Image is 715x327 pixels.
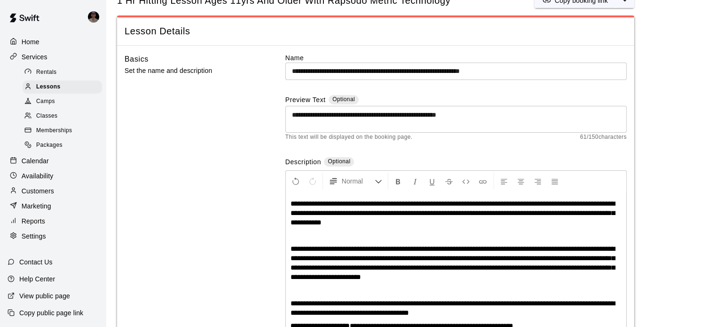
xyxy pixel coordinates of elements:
p: Help Center [19,274,55,284]
div: Camps [23,95,102,108]
p: Reports [22,216,45,226]
a: Calendar [8,154,98,168]
a: Availability [8,169,98,183]
a: Classes [23,109,106,124]
p: Settings [22,231,46,241]
a: Reports [8,214,98,228]
div: Packages [23,139,102,152]
a: Camps [23,95,106,109]
span: This text will be displayed on the booking page. [285,133,413,142]
a: Memberships [23,124,106,138]
span: Optional [332,96,355,103]
a: Lessons [23,80,106,94]
div: Rentals [23,66,102,79]
p: Set the name and description [125,65,255,77]
p: Copy public page link [19,308,83,318]
p: Availability [22,171,54,181]
div: Lessons [23,80,102,94]
p: Marketing [22,201,51,211]
a: Marketing [8,199,98,213]
button: Undo [288,173,304,190]
div: Memberships [23,124,102,137]
span: Memberships [36,126,72,136]
label: Name [285,53,627,63]
a: Home [8,35,98,49]
button: Center Align [513,173,529,190]
h6: Basics [125,53,149,65]
a: Settings [8,229,98,243]
span: Normal [342,176,375,186]
span: Camps [36,97,55,106]
label: Preview Text [285,95,326,106]
p: Contact Us [19,257,53,267]
a: Customers [8,184,98,198]
span: Packages [36,141,63,150]
label: Description [285,157,321,168]
span: 61 / 150 characters [580,133,627,142]
p: View public page [19,291,70,301]
button: Right Align [530,173,546,190]
button: Format Strikethrough [441,173,457,190]
button: Formatting Options [325,173,386,190]
button: Justify Align [547,173,563,190]
img: Allen Quinney [88,11,99,23]
button: Format Underline [424,173,440,190]
p: Services [22,52,47,62]
div: Classes [23,110,102,123]
button: Redo [305,173,321,190]
p: Customers [22,186,54,196]
span: Classes [36,112,57,121]
a: Services [8,50,98,64]
span: Optional [328,158,350,165]
a: Packages [23,138,106,153]
span: Rentals [36,68,57,77]
p: Home [22,37,39,47]
p: Calendar [22,156,49,166]
span: Lessons [36,82,61,92]
div: Allen Quinney [86,8,106,26]
button: Format Bold [390,173,406,190]
button: Insert Code [458,173,474,190]
a: Rentals [23,65,106,80]
button: Left Align [496,173,512,190]
button: Insert Link [475,173,491,190]
button: Format Italics [407,173,423,190]
span: Lesson Details [125,25,627,38]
